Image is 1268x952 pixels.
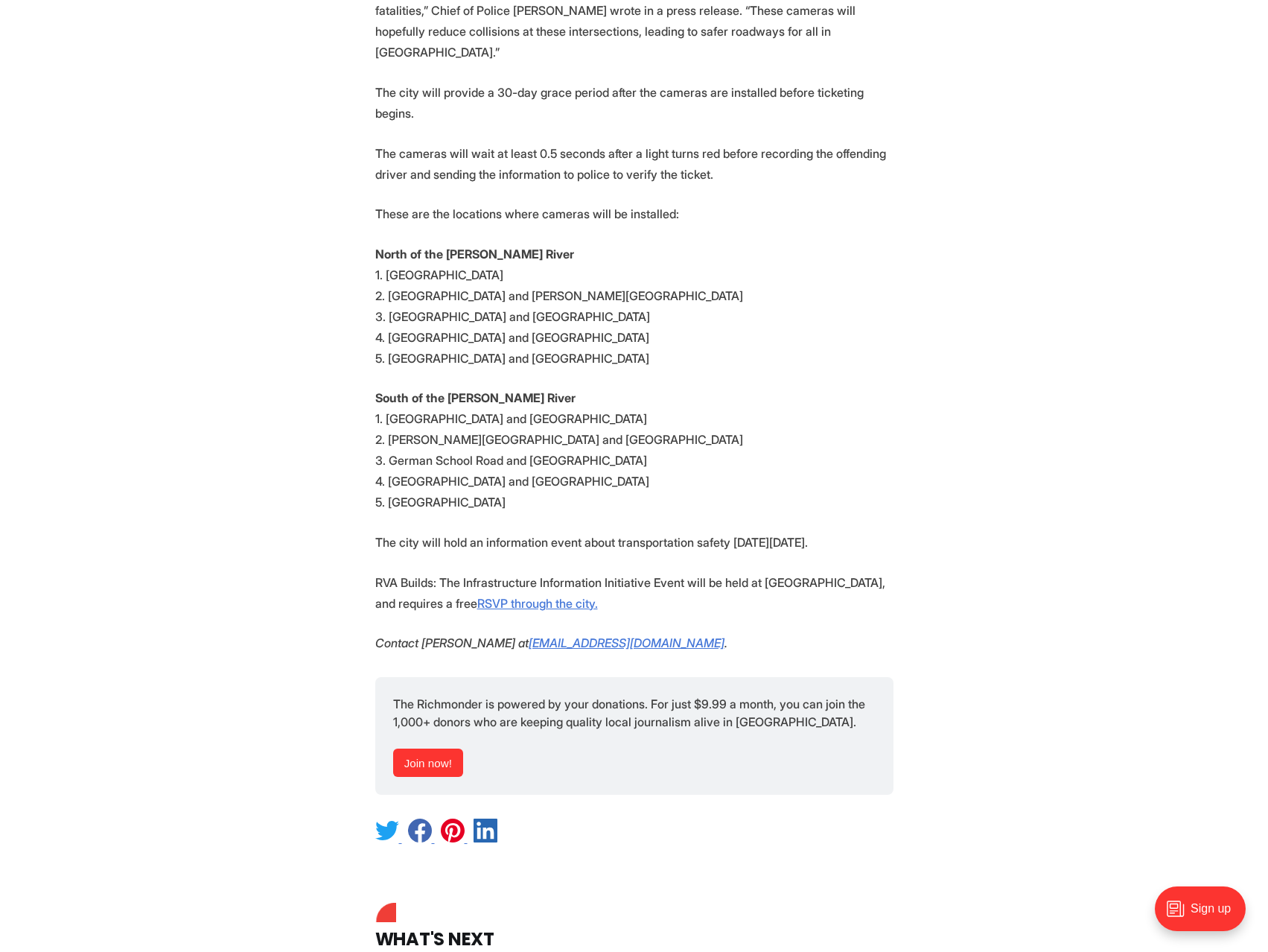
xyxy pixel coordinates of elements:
[375,203,893,224] p: These are the locations where cameras will be installed:
[375,635,529,650] em: Contact [PERSON_NAME] at
[375,387,893,513] p: 1. [GEOGRAPHIC_DATA] and [GEOGRAPHIC_DATA] 2. [PERSON_NAME][GEOGRAPHIC_DATA] and [GEOGRAPHIC_DATA...
[393,696,868,729] span: The Richmonder is powered by your donations. For just $9.99 a month, you can join the 1,000+ dono...
[375,247,574,261] strong: North of the [PERSON_NAME] River
[375,572,893,614] p: RVA Builds: The Infrastructure Information Initiative Event will be held at [GEOGRAPHIC_DATA], an...
[375,532,893,553] p: The city will hold an information event about transportation safety [DATE][DATE].
[375,244,893,369] p: 1. [GEOGRAPHIC_DATA] 2. [GEOGRAPHIC_DATA] and [PERSON_NAME][GEOGRAPHIC_DATA] 3. [GEOGRAPHIC_DATA]...
[724,635,727,650] em: .
[1142,879,1268,952] iframe: portal-trigger
[375,143,893,185] p: The cameras will wait at least 0.5 seconds after a light turns red before recording the offending...
[477,596,598,611] a: RSVP through the city.
[375,82,893,124] p: The city will provide a 30-day grace period after the cameras are installed before ticketing begins.
[393,749,464,777] a: Join now!
[375,390,576,405] strong: South of the [PERSON_NAME] River
[529,635,724,650] a: [EMAIL_ADDRESS][DOMAIN_NAME]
